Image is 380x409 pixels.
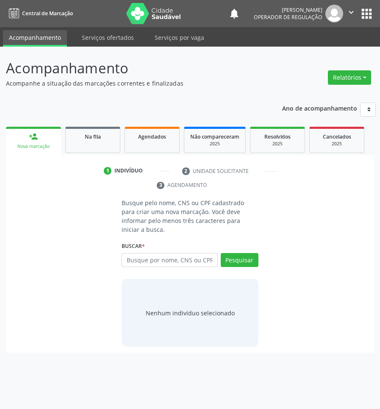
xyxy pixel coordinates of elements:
button:  [343,5,359,22]
div: Indivíduo [114,167,143,175]
a: Serviços por vaga [149,30,210,45]
label: Buscar [122,240,145,253]
span: Na fila [85,133,101,140]
span: Operador de regulação [254,14,322,21]
span: Resolvidos [264,133,291,140]
p: Acompanhe a situação das marcações correntes e finalizadas [6,79,264,88]
a: Acompanhamento [3,30,67,47]
div: 2025 [190,141,239,147]
button: notifications [228,8,240,19]
button: Relatórios [328,70,371,85]
div: 2025 [316,141,358,147]
div: Nenhum indivíduo selecionado [146,309,235,317]
span: Agendados [138,133,166,140]
span: Central de Marcação [22,10,73,17]
img: img [325,5,343,22]
span: Não compareceram [190,133,239,140]
input: Busque por nome, CNS ou CPF [122,253,217,267]
p: Acompanhamento [6,58,264,79]
div: [PERSON_NAME] [254,6,322,14]
p: Ano de acompanhamento [282,103,357,113]
button: Pesquisar [221,253,258,267]
button: apps [359,6,374,21]
a: Central de Marcação [6,6,73,20]
div: Nova marcação [12,143,55,150]
p: Busque pelo nome, CNS ou CPF cadastrado para criar uma nova marcação. Você deve informar pelo men... [122,198,258,234]
div: 1 [104,167,111,175]
span: Cancelados [323,133,351,140]
i:  [347,8,356,17]
div: person_add [29,132,38,141]
a: Serviços ofertados [76,30,140,45]
div: 2025 [256,141,299,147]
